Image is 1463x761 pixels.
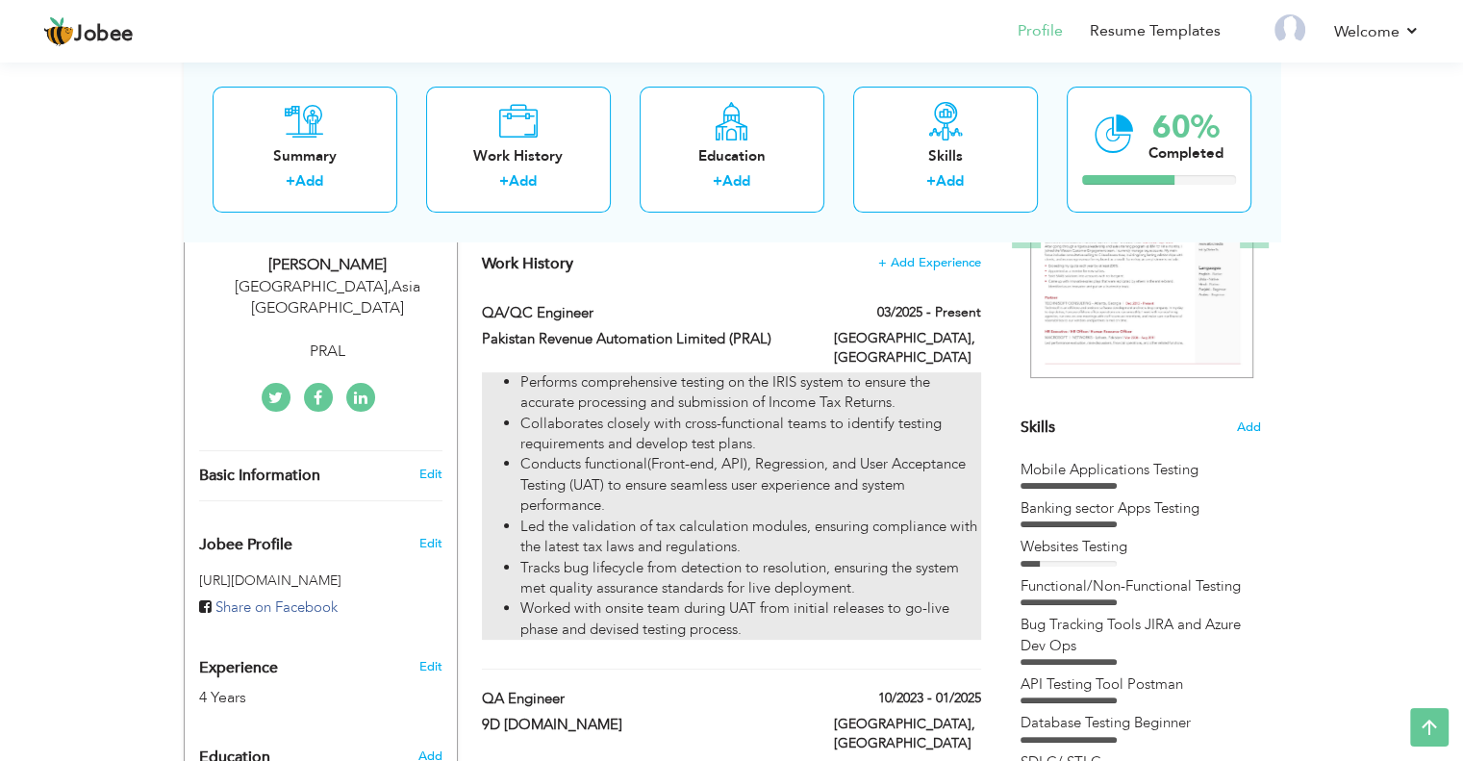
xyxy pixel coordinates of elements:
label: + [286,172,295,192]
a: Edit [418,658,441,675]
div: Summary [228,146,382,166]
a: Profile [1018,20,1063,42]
label: + [713,172,722,192]
li: Worked with onsite team during UAT from initial releases to go-live phase and devised testing pro... [520,598,980,640]
h5: [URL][DOMAIN_NAME] [199,573,442,588]
span: Edit [418,535,441,552]
a: Jobee [43,16,134,47]
span: Jobee Profile [199,537,292,554]
label: + [499,172,509,192]
div: Bug Tracking Tools JIRA and Azure Dev Ops [1021,615,1261,656]
div: Functional/Non-Functional Testing [1021,576,1261,596]
div: Websites Testing [1021,537,1261,557]
span: + Add Experience [878,256,981,269]
div: 60% [1148,112,1223,143]
h4: This helps to show the companies you have worked for. [482,254,980,273]
label: [GEOGRAPHIC_DATA], [GEOGRAPHIC_DATA] [834,329,981,368]
li: Conducts functional(Front-end, API), Regression, and User Acceptance Testing (UAT) to ensure seam... [520,454,980,516]
span: Add [1237,419,1261,437]
span: Share on Facebook [215,597,338,617]
div: Completed [1148,143,1223,164]
div: PRAL [199,341,457,363]
a: Add [936,172,964,191]
a: Edit [418,466,441,483]
div: Banking sector Apps Testing [1021,498,1261,519]
a: Add [722,172,750,191]
label: [GEOGRAPHIC_DATA], [GEOGRAPHIC_DATA] [834,715,981,753]
div: 4 Years [199,687,397,709]
span: Work History [482,253,573,274]
label: 10/2023 - 01/2025 [878,689,981,708]
li: Tracks bug lifecycle from detection to resolution, ensuring the system met quality assurance stan... [520,558,980,599]
div: Education [655,146,809,166]
span: Skills [1021,417,1055,438]
div: Database Testing Beginner [1021,713,1261,733]
label: 03/2025 - Present [877,303,981,322]
label: QA Engineer [482,689,805,709]
a: Welcome [1334,20,1420,43]
span: , [388,276,391,297]
div: Mobile Applications Testing [1021,460,1261,480]
label: + [926,172,936,192]
a: Add [295,172,323,191]
div: Work History [441,146,595,166]
div: Skills [869,146,1022,166]
span: Jobee [74,24,134,45]
div: [GEOGRAPHIC_DATA] Asia [GEOGRAPHIC_DATA] [199,276,457,320]
div: Enhance your career by creating a custom URL for your Jobee public profile. [185,516,457,564]
label: Pakistan Revenue Automation Limited (PRAL) [482,329,805,349]
a: Add [509,172,537,191]
img: Profile Img [1274,14,1305,45]
span: Experience [199,660,278,677]
a: Resume Templates [1090,20,1221,42]
label: QA/QC Engineer [482,303,805,323]
li: Collaborates closely with cross-functional teams to identify testing requirements and develop tes... [520,414,980,455]
li: Performs comprehensive testing on the IRIS system to ensure the accurate processing and submissio... [520,372,980,414]
label: 9D [DOMAIN_NAME] [482,715,805,735]
li: Led the validation of tax calculation modules, ensuring compliance with the latest tax laws and r... [520,517,980,558]
span: Basic Information [199,468,320,485]
div: [PERSON_NAME] [199,254,457,276]
div: API Testing Tool Postman [1021,674,1261,695]
img: jobee.io [43,16,74,47]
